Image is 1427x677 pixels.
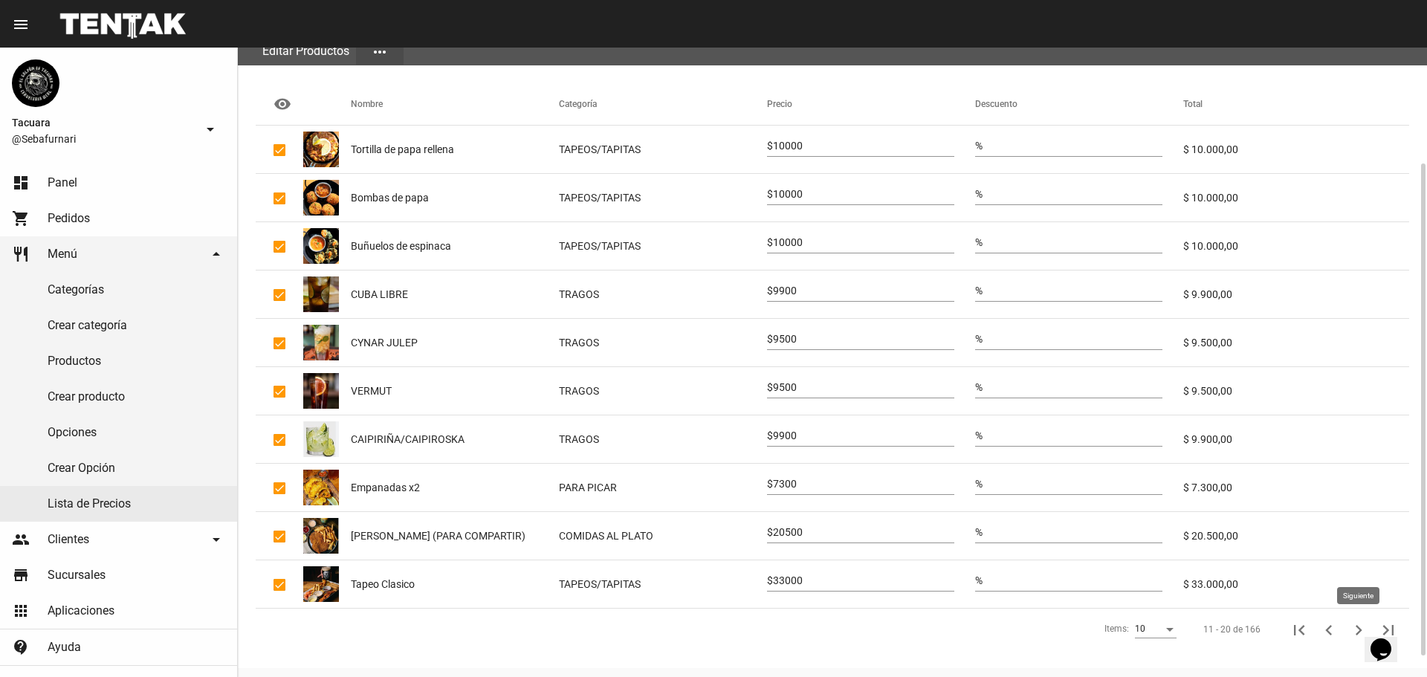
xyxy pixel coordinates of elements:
[303,325,339,360] img: 8dce8d4d-6b72-4dc3-89fd-893a660ffcdf.jpeg
[1203,622,1261,637] div: 11 - 20 de 166
[559,367,767,415] mat-cell: TRAGOS
[12,174,30,192] mat-icon: dashboard
[975,430,983,441] span: %
[559,319,767,366] mat-cell: TRAGOS
[767,574,773,586] span: $
[559,83,767,125] mat-header-cell: Categoría
[48,247,77,262] span: Menú
[767,381,773,393] span: $
[767,478,773,490] span: $
[303,470,339,505] img: 70700538-26f5-41a2-8b0d-63800bbeccd9.jpeg
[48,640,81,655] span: Ayuda
[1135,624,1177,635] mat-select: Items:
[559,126,767,173] mat-cell: TAPEOS/TAPITAS
[351,383,392,398] span: VERMUT
[351,335,418,350] span: CYNAR JULEP
[351,287,408,302] span: CUBA LIBRE
[1183,83,1409,125] mat-header-cell: Total
[767,333,773,345] span: $
[12,114,195,132] span: Tacuara
[1183,367,1409,415] mat-cell: $ 9.500,00
[1183,222,1409,270] mat-cell: $ 10.000,00
[256,37,356,65] div: Editar Productos
[1183,126,1409,173] mat-cell: $ 10.000,00
[12,531,30,548] mat-icon: people
[767,236,773,248] span: $
[351,577,415,592] span: Tapeo Clasico
[303,421,339,457] img: 27a89aa7-e458-402e-a3be-77f8c65646b5.jpeg
[303,566,339,602] img: d1059c3d-d56b-4dc7-a2c2-b9e38fbf9294.jpeg
[48,532,89,547] span: Clientes
[975,381,983,393] span: %
[12,566,30,584] mat-icon: store
[303,276,339,312] img: 2088481e-27bc-4c2f-ab63-5e99f4f458b2.jpeg
[767,526,773,538] span: $
[1183,512,1409,560] mat-cell: $ 20.500,00
[207,531,225,548] mat-icon: arrow_drop_down
[12,638,30,656] mat-icon: contact_support
[1183,560,1409,608] mat-cell: $ 33.000,00
[303,228,339,264] img: df2a5b79-d546-4520-a4f5-3ede0b999329.jpeg
[48,211,90,226] span: Pedidos
[1183,464,1409,511] mat-cell: $ 7.300,00
[356,38,404,65] button: Elegir sección
[1373,615,1403,644] button: Última
[351,528,525,543] span: [PERSON_NAME] (PARA COMPARTIR)
[767,140,773,152] span: $
[1183,271,1409,318] mat-cell: $ 9.900,00
[12,59,59,107] img: 0ba25f40-994f-44c9-9804-907548b4f6e7.png
[1365,618,1412,662] iframe: chat widget
[975,188,983,200] span: %
[351,480,420,495] span: Empanadas x2
[559,415,767,463] mat-cell: TRAGOS
[351,432,465,447] span: CAIPIRIÑA/CAIPIROSKA
[767,83,975,125] mat-header-cell: Precio
[303,180,339,216] img: 5ded78bf-bd96-4a1d-95c9-d10978b15882.jpeg
[1183,319,1409,366] mat-cell: $ 9.500,00
[12,210,30,227] mat-icon: shopping_cart
[1104,621,1129,636] div: Items:
[207,245,225,263] mat-icon: arrow_drop_down
[767,430,773,441] span: $
[1183,415,1409,463] mat-cell: $ 9.900,00
[1183,174,1409,221] mat-cell: $ 10.000,00
[559,512,767,560] mat-cell: COMIDAS AL PLATO
[559,464,767,511] mat-cell: PARA PICAR
[303,518,339,554] img: 46fcddcc-f40b-4205-a19e-9cf7092f8720.jpeg
[559,174,767,221] mat-cell: TAPEOS/TAPITAS
[975,526,983,538] span: %
[975,236,983,248] span: %
[559,222,767,270] mat-cell: TAPEOS/TAPITAS
[975,285,983,297] span: %
[12,132,195,146] span: @Sebafurnari
[1344,615,1373,644] button: Siguiente
[351,239,451,253] span: Buñuelos de espinaca
[48,175,77,190] span: Panel
[351,190,429,205] span: Bombas de papa
[12,602,30,620] mat-icon: apps
[559,271,767,318] mat-cell: TRAGOS
[12,16,30,33] mat-icon: menu
[1135,623,1145,634] span: 10
[1314,615,1344,644] button: Anterior
[303,132,339,167] img: e0e699d6-76d8-473f-80ef-991c54c6df36.jpeg
[351,142,454,157] span: Tortilla de papa rellena
[975,574,983,586] span: %
[975,478,983,490] span: %
[274,95,291,113] mat-icon: visibility
[559,560,767,608] mat-cell: TAPEOS/TAPITAS
[12,245,30,263] mat-icon: restaurant
[975,333,983,345] span: %
[975,140,983,152] span: %
[48,568,106,583] span: Sucursales
[975,83,1183,125] mat-header-cell: Descuento
[1284,615,1314,644] button: Primera
[351,83,559,125] mat-header-cell: Nombre
[201,120,219,138] mat-icon: arrow_drop_down
[48,603,114,618] span: Aplicaciones
[371,43,389,61] mat-icon: more_horiz
[303,373,339,409] img: e7f101a0-5091-4d8c-99d4-e04a58873b2e.jpeg
[767,285,773,297] span: $
[767,188,773,200] span: $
